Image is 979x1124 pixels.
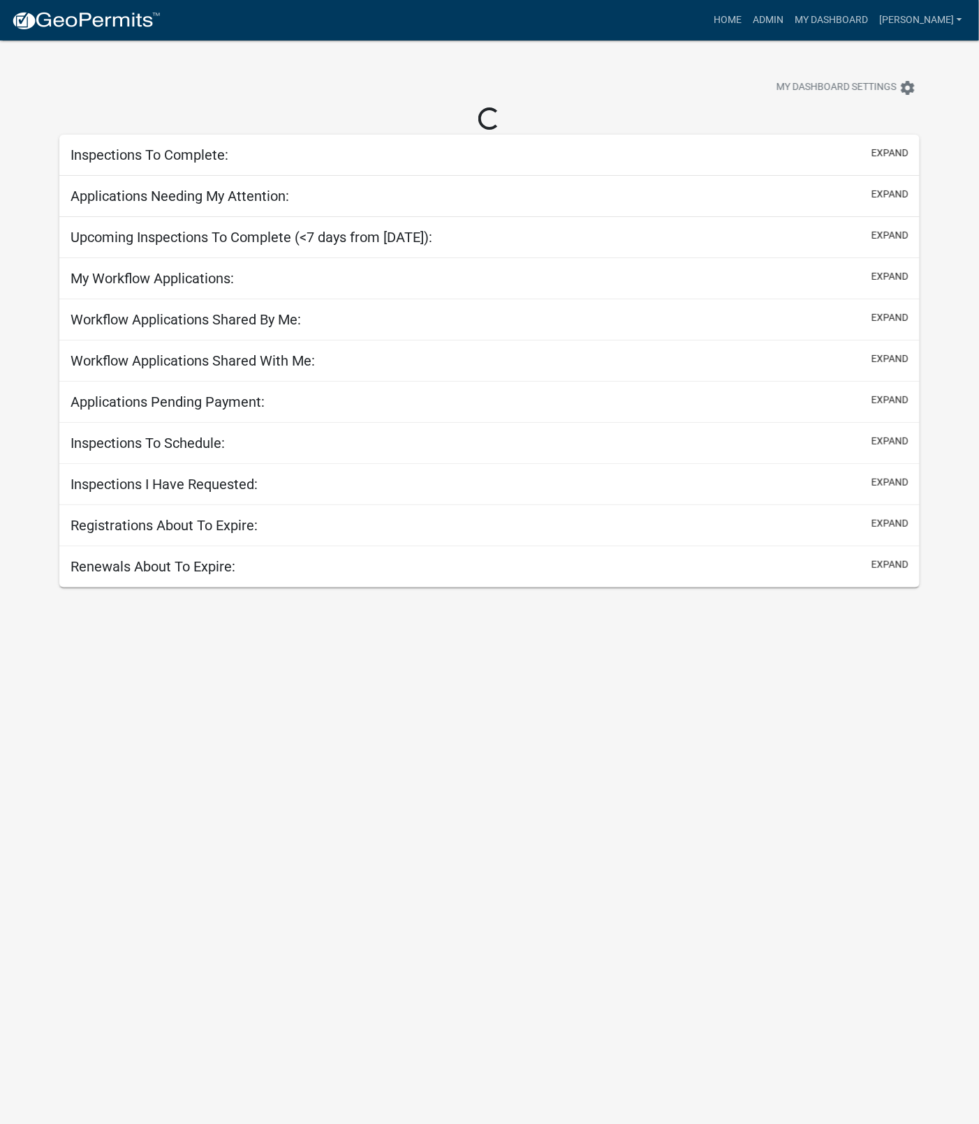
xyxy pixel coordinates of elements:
[71,311,301,328] h5: Workflow Applications Shared By Me:
[776,80,897,96] span: My Dashboard Settings
[871,228,908,243] button: expand
[871,269,908,284] button: expand
[765,74,927,101] button: My Dashboard Settingssettings
[71,435,225,451] h5: Inspections To Schedule:
[871,434,908,449] button: expand
[71,394,265,410] h5: Applications Pending Payment:
[871,352,908,366] button: expand
[71,476,258,493] h5: Inspections I Have Requested:
[871,146,908,160] button: expand
[747,7,789,33] a: Admin
[71,352,315,369] h5: Workflow Applications Shared With Me:
[71,517,258,534] h5: Registrations About To Expire:
[71,270,234,287] h5: My Workflow Applications:
[871,187,908,202] button: expand
[874,7,968,33] a: [PERSON_NAME]
[871,557,908,572] button: expand
[871,516,908,531] button: expand
[871,310,908,325] button: expand
[71,188,289,204] h5: Applications Needing My Attention:
[871,393,908,407] button: expand
[871,475,908,490] button: expand
[789,7,874,33] a: My Dashboard
[899,80,916,96] i: settings
[71,229,432,246] h5: Upcoming Inspections To Complete (<7 days from [DATE]):
[71,558,235,575] h5: Renewals About To Expire:
[71,147,228,163] h5: Inspections To Complete:
[708,7,747,33] a: Home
